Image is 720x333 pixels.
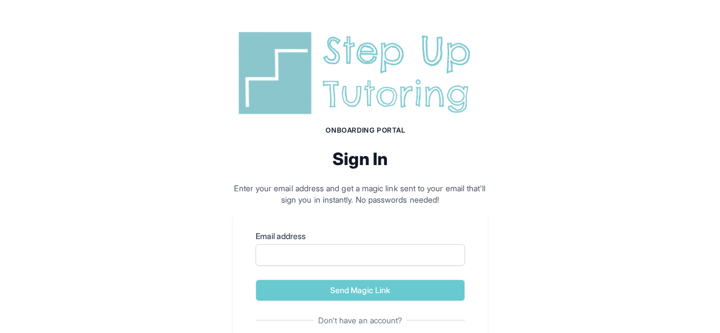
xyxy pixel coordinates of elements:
[233,183,488,205] p: Enter your email address and get a magic link sent to your email that'll sign you in instantly. N...
[314,315,407,326] span: Don't have an account?
[256,279,465,301] button: Send Magic Link
[233,149,488,169] h2: Sign In
[256,231,465,242] label: Email address
[244,126,488,135] h1: Onboarding Portal
[233,27,488,119] img: Step Up Tutoring horizontal logo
